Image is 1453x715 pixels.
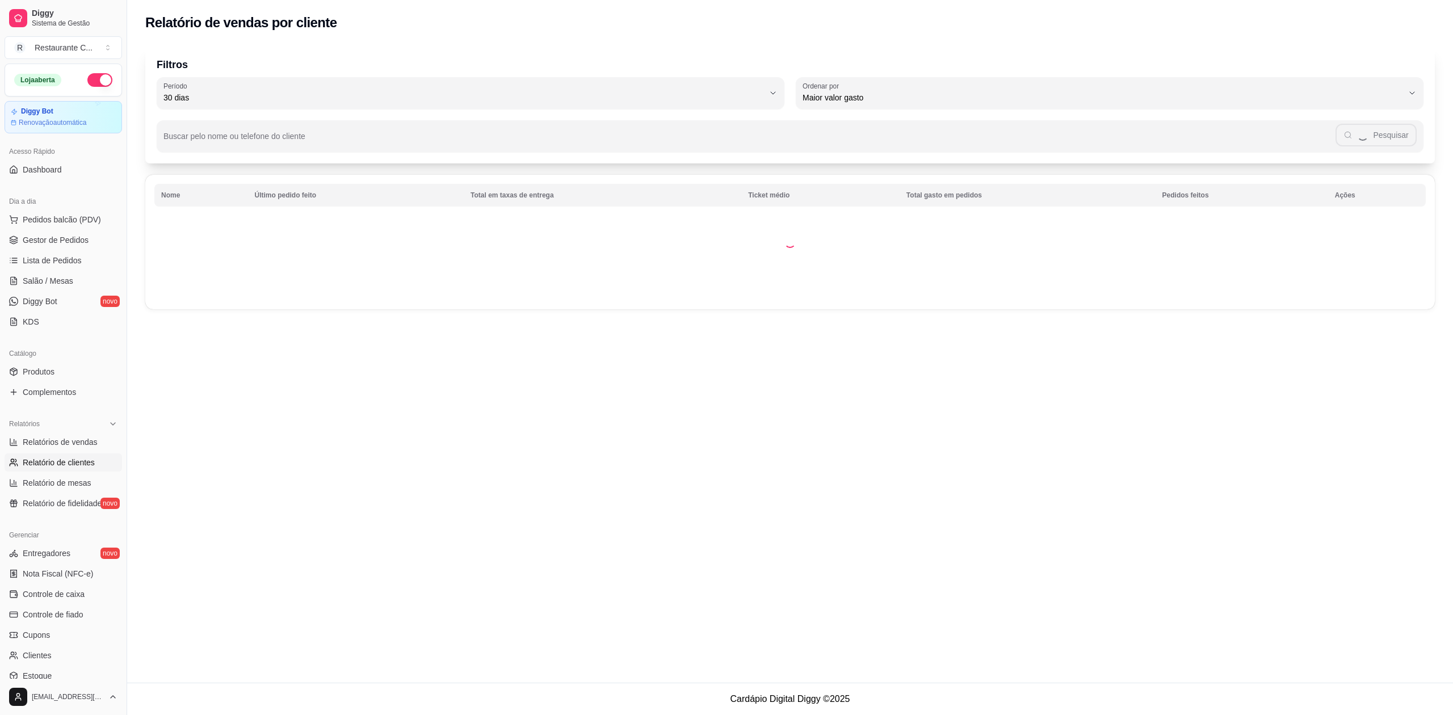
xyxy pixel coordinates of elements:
[157,57,1423,73] p: Filtros
[23,316,39,327] span: KDS
[21,107,53,116] article: Diggy Bot
[5,344,122,363] div: Catálogo
[157,77,784,109] button: Período30 dias
[23,670,52,682] span: Estoque
[19,118,86,127] article: Renovação automática
[23,214,101,225] span: Pedidos balcão (PDV)
[23,234,89,246] span: Gestor de Pedidos
[23,477,91,489] span: Relatório de mesas
[23,568,93,579] span: Nota Fiscal (NFC-e)
[5,383,122,401] a: Complementos
[5,626,122,644] a: Cupons
[23,275,73,287] span: Salão / Mesas
[5,585,122,603] a: Controle de caixa
[5,667,122,685] a: Estoque
[5,313,122,331] a: KDS
[784,237,796,248] div: Loading
[5,211,122,229] button: Pedidos balcão (PDV)
[5,36,122,59] button: Select a team
[5,101,122,133] a: Diggy BotRenovaçãoautomática
[5,494,122,512] a: Relatório de fidelidadenovo
[5,292,122,310] a: Diggy Botnovo
[5,544,122,562] a: Entregadoresnovo
[32,19,117,28] span: Sistema de Gestão
[32,9,117,19] span: Diggy
[23,650,52,661] span: Clientes
[5,565,122,583] a: Nota Fiscal (NFC-e)
[23,548,70,559] span: Entregadores
[23,366,54,377] span: Produtos
[163,81,191,91] label: Período
[23,164,62,175] span: Dashboard
[23,609,83,620] span: Controle de fiado
[23,498,102,509] span: Relatório de fidelidade
[163,92,764,103] span: 30 dias
[145,14,337,32] h2: Relatório de vendas por cliente
[5,453,122,472] a: Relatório de clientes
[5,605,122,624] a: Controle de fiado
[5,474,122,492] a: Relatório de mesas
[23,588,85,600] span: Controle de caixa
[87,73,112,87] button: Alterar Status
[23,457,95,468] span: Relatório de clientes
[5,142,122,161] div: Acesso Rápido
[14,42,26,53] span: R
[9,419,40,428] span: Relatórios
[14,74,61,86] div: Loja aberta
[23,255,82,266] span: Lista de Pedidos
[5,646,122,664] a: Clientes
[5,5,122,32] a: DiggySistema de Gestão
[23,629,50,641] span: Cupons
[5,251,122,270] a: Lista de Pedidos
[23,296,57,307] span: Diggy Bot
[796,77,1423,109] button: Ordenar porMaior valor gasto
[32,692,104,701] span: [EMAIL_ADDRESS][DOMAIN_NAME]
[23,436,98,448] span: Relatórios de vendas
[5,161,122,179] a: Dashboard
[803,92,1403,103] span: Maior valor gasto
[5,272,122,290] a: Salão / Mesas
[5,683,122,710] button: [EMAIL_ADDRESS][DOMAIN_NAME]
[803,81,843,91] label: Ordenar por
[163,135,1336,146] input: Buscar pelo nome ou telefone do cliente
[5,192,122,211] div: Dia a dia
[5,526,122,544] div: Gerenciar
[35,42,93,53] div: Restaurante C ...
[5,433,122,451] a: Relatórios de vendas
[5,231,122,249] a: Gestor de Pedidos
[127,683,1453,715] footer: Cardápio Digital Diggy © 2025
[5,363,122,381] a: Produtos
[23,386,76,398] span: Complementos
